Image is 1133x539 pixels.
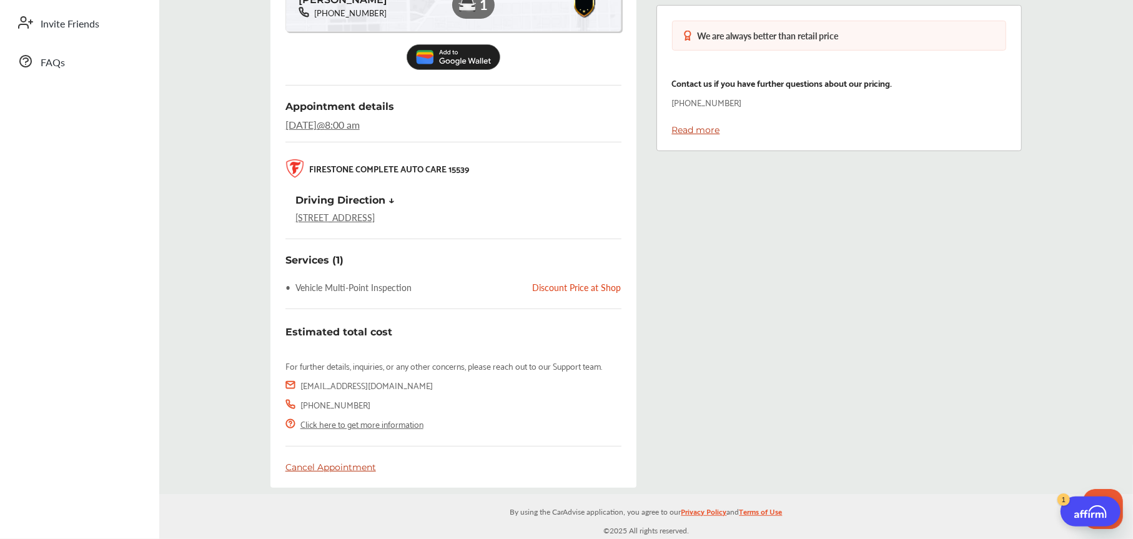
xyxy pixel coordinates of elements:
div: © 2025 All rights reserved. [159,494,1133,539]
a: Click here to get more information [300,417,423,431]
span: Appointment details [285,101,394,112]
p: By using the CarAdvise application, you agree to our and [159,505,1133,518]
img: icon_email.5572a086.svg [285,380,295,390]
span: [PHONE_NUMBER] [309,7,387,19]
p: Contact us if you have further questions about our pricing. [672,76,893,90]
span: 8:00 am [325,117,360,132]
a: [STREET_ADDRESS] [295,211,375,224]
div: Services (1) [285,254,344,266]
iframe: Button to launch messaging window [1083,489,1123,529]
a: FAQs [11,45,147,77]
a: Read more [672,124,720,136]
div: We are always better than retail price [698,31,839,40]
a: Terms of Use [740,505,783,524]
span: @ [317,117,325,132]
span: Estimated total cost [285,326,392,338]
div: For further details, inquiries, or any other concerns, please reach out to our Support team. [285,359,602,373]
div: Vehicle Multi-Point Inspection [285,281,412,294]
span: • [285,281,290,294]
a: Privacy Policy [681,505,727,524]
img: icon_warning_qmark.76b945ae.svg [285,418,295,429]
div: Driving Direction ↓ [295,194,395,206]
span: FAQs [41,55,65,71]
div: [PHONE_NUMBER] [300,397,370,412]
div: Discount Price at Shop [533,281,621,294]
a: Invite Friends [11,6,147,39]
p: FIRESTONE COMPLETE AUTO CARE 15539 [309,161,469,176]
span: [DATE] [285,117,317,132]
div: Cancel Appointment [285,462,621,473]
img: icon_call.cce55db1.svg [285,399,295,410]
img: Add_to_Google_Wallet.5c177d4c.svg [407,44,500,70]
img: medal-badge-icon.048288b6.svg [683,31,693,41]
span: Invite Friends [41,16,99,32]
p: [PHONE_NUMBER] [672,95,742,109]
div: [EMAIL_ADDRESS][DOMAIN_NAME] [300,378,433,392]
img: logo-firestone.png [285,159,304,178]
img: phone-black.37208b07.svg [299,7,309,17]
